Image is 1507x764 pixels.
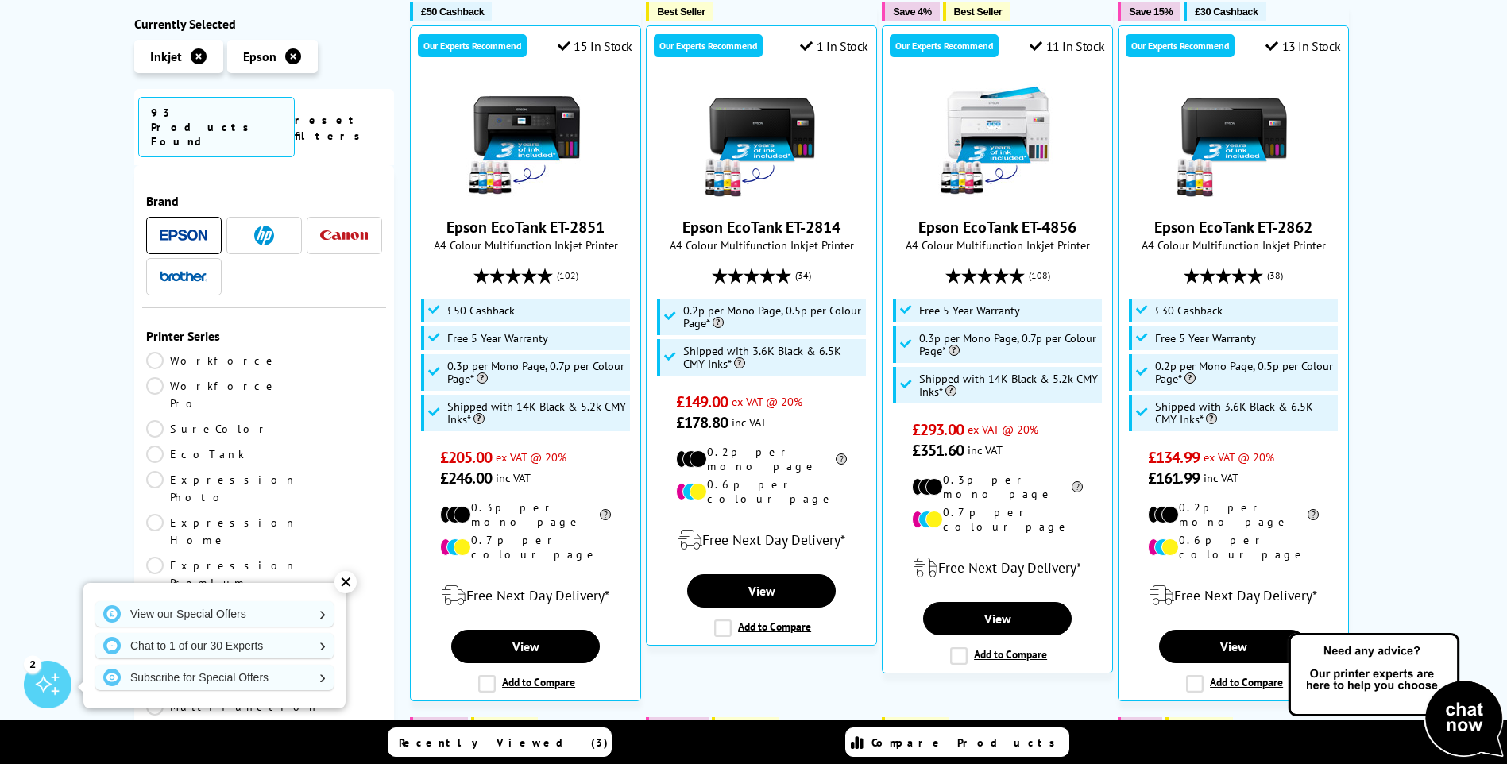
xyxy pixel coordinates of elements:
span: Free 5 Year Warranty [919,304,1020,317]
a: Epson [160,226,207,245]
div: modal_delivery [419,573,632,618]
button: Best Seller [1165,717,1233,735]
span: £134.99 [1148,447,1200,468]
span: Save 4% [893,6,931,17]
a: Epson EcoTank ET-2814 [702,188,821,204]
img: Epson EcoTank ET-2862 [1174,82,1293,201]
div: modal_delivery [655,518,868,562]
a: Expression Home [146,514,297,549]
div: Our Experts Recommend [1126,34,1235,57]
span: £246.00 [440,468,492,488]
div: Our Experts Recommend [418,34,527,57]
img: Epson EcoTank ET-2851 [466,82,585,201]
a: Compare Products [845,727,1069,757]
span: Shipped with 14K Black & 5.2k CMY Inks* [447,400,627,426]
div: 2 [24,655,41,673]
span: 93 Products Found [138,97,295,157]
span: A4 Colour Multifunction Inkjet Printer [655,237,868,253]
a: EcoTank [146,446,265,463]
img: Epson EcoTank ET-2814 [702,82,821,201]
a: View [687,574,835,608]
span: Compare Products [871,735,1064,750]
li: 0.6p per colour page [1148,533,1319,561]
label: Add to Compare [478,675,575,693]
span: ex VAT @ 20% [732,394,802,409]
button: Best Seller [943,2,1010,21]
span: Shipped with 14K Black & 5.2k CMY Inks* [919,372,1099,398]
button: Best Seller [712,717,779,735]
a: Brother [160,267,207,287]
span: Free 5 Year Warranty [1155,332,1256,345]
span: A4 Colour Multifunction Inkjet Printer [1126,237,1340,253]
li: 0.6p per colour page [676,477,847,506]
a: Epson EcoTank ET-2862 [1174,188,1293,204]
a: View [923,602,1071,635]
label: Add to Compare [950,647,1047,665]
span: Free 5 Year Warranty [447,332,548,345]
span: Shipped with 3.6K Black & 6.5K CMY Inks* [1155,400,1335,426]
div: 1 In Stock [800,38,868,54]
span: £50 Cashback [447,304,515,317]
button: Best Seller [471,717,539,735]
a: Subscribe for Special Offers [95,665,334,690]
a: Epson EcoTank ET-2851 [466,188,585,204]
a: Workforce [146,352,278,369]
div: Our Experts Recommend [654,34,763,57]
span: 0.2p per Mono Page, 0.5p per Colour Page* [1155,360,1335,385]
span: 0.2p per Mono Page, 0.5p per Colour Page* [683,304,863,330]
button: Save 4% [410,717,467,735]
a: SureColor [146,420,270,438]
div: 15 In Stock [558,38,632,54]
div: 13 In Stock [1265,38,1340,54]
a: reset filters [295,113,369,143]
button: Best Seller [882,717,949,735]
span: Printer Series [146,328,383,344]
img: Brother [160,271,207,282]
li: 0.2p per mono page [1148,500,1319,529]
span: Recently Viewed (3) [399,735,609,750]
label: Add to Compare [714,619,811,637]
div: modal_delivery [891,546,1104,590]
span: (108) [1029,260,1050,291]
span: (102) [557,260,578,291]
button: Save 15% [1118,2,1180,21]
li: 0.7p per colour page [440,533,611,561]
a: View our Special Offers [95,601,334,627]
span: £351.60 [912,440,964,461]
span: Brand [146,193,383,209]
button: SALE [1118,717,1162,735]
a: Workforce Pro [146,377,278,412]
div: ✕ [334,571,357,593]
span: inc VAT [732,415,767,430]
span: inc VAT [1204,470,1238,485]
span: £293.00 [912,419,964,440]
li: 0.7p per colour page [912,505,1083,534]
a: Epson EcoTank ET-2862 [1154,217,1312,237]
a: Epson EcoTank ET-2851 [446,217,605,237]
a: Epson EcoTank ET-4856 [938,188,1057,204]
a: HP [240,226,288,245]
div: modal_delivery [1126,573,1340,618]
button: Save 13% [646,717,709,735]
span: inc VAT [968,442,1003,457]
span: £50 Cashback [421,6,484,17]
img: Epson EcoTank ET-4856 [938,82,1057,201]
button: Save 4% [882,2,939,21]
span: £161.99 [1148,468,1200,488]
span: Epson [243,48,276,64]
span: A4 Colour Multifunction Inkjet Printer [419,237,632,253]
button: Best Seller [646,2,713,21]
div: Our Experts Recommend [890,34,999,57]
span: inc VAT [496,470,531,485]
li: 0.2p per mono page [676,445,847,473]
li: 0.3p per mono page [912,473,1083,501]
img: Canon [320,230,368,241]
span: Best Seller [954,6,1003,17]
img: Open Live Chat window [1285,631,1507,761]
a: Expression Premium [146,557,297,592]
a: Expression Photo [146,471,297,506]
label: Add to Compare [1186,675,1283,693]
span: (34) [795,260,811,291]
span: £30 Cashback [1155,304,1223,317]
a: Chat to 1 of our 30 Experts [95,633,334,658]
